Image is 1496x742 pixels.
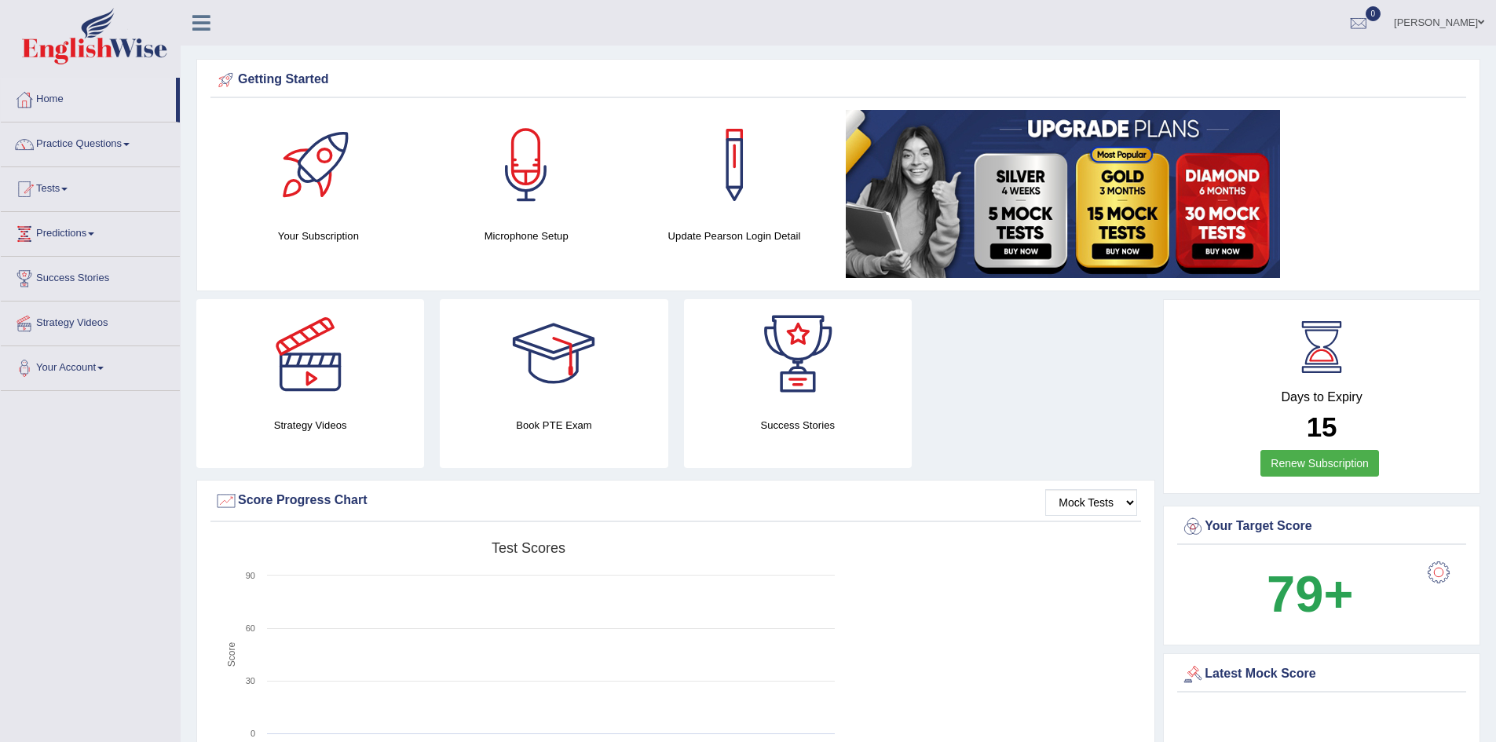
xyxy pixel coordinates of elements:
[1181,663,1462,686] div: Latest Mock Score
[492,540,565,556] tspan: Test scores
[246,676,255,685] text: 30
[638,228,831,244] h4: Update Pearson Login Detail
[1260,450,1379,477] a: Renew Subscription
[1307,411,1337,442] b: 15
[226,642,237,667] tspan: Score
[1,346,180,386] a: Your Account
[214,68,1462,92] div: Getting Started
[1181,390,1462,404] h4: Days to Expiry
[1366,6,1381,21] span: 0
[196,417,424,433] h4: Strategy Videos
[222,228,415,244] h4: Your Subscription
[1,257,180,296] a: Success Stories
[440,417,668,433] h4: Book PTE Exam
[246,623,255,633] text: 60
[251,729,255,738] text: 0
[1267,565,1353,623] b: 79+
[1,78,176,117] a: Home
[684,417,912,433] h4: Success Stories
[214,489,1137,513] div: Score Progress Chart
[846,110,1280,278] img: small5.jpg
[1,167,180,207] a: Tests
[1,302,180,341] a: Strategy Videos
[1181,515,1462,539] div: Your Target Score
[430,228,623,244] h4: Microphone Setup
[1,212,180,251] a: Predictions
[1,122,180,162] a: Practice Questions
[246,571,255,580] text: 90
